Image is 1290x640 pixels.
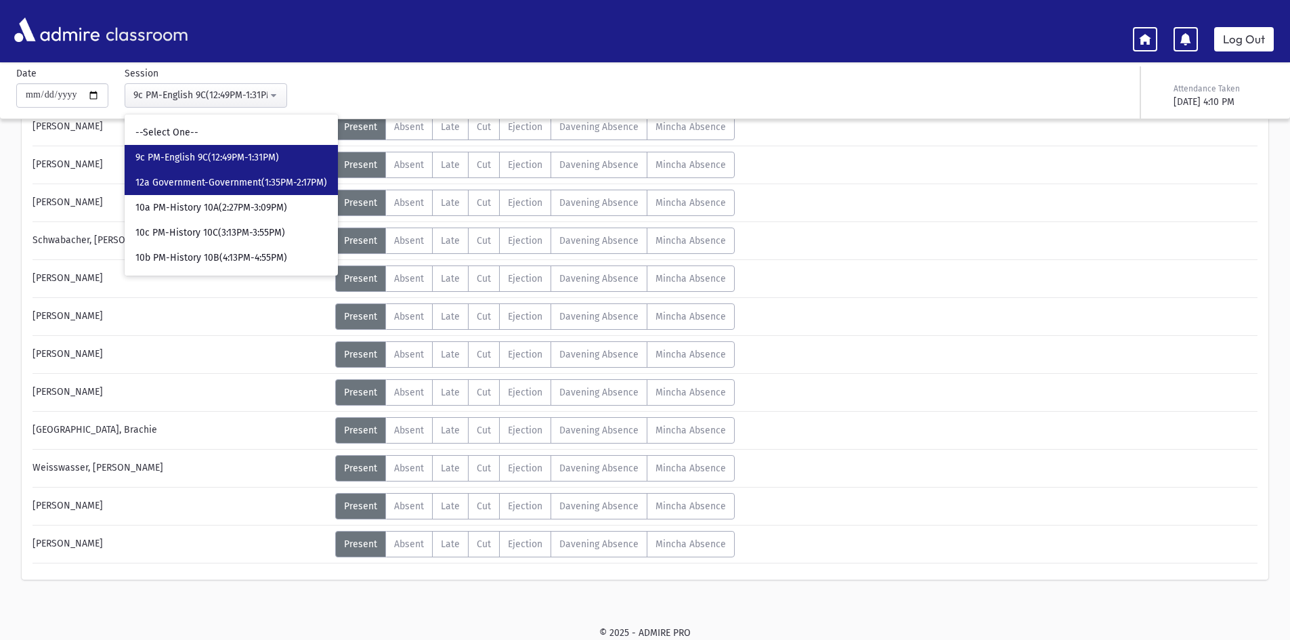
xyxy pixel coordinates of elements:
span: Cut [477,311,491,322]
span: Davening Absence [559,425,639,436]
span: Cut [477,349,491,360]
div: AttTypes [335,379,735,406]
span: Absent [394,500,424,512]
span: Ejection [508,121,542,133]
span: Cut [477,197,491,209]
span: Absent [394,311,424,322]
a: Log Out [1214,27,1274,51]
span: Present [344,349,377,360]
span: Ejection [508,387,542,398]
span: Davening Absence [559,538,639,550]
div: [GEOGRAPHIC_DATA], Brachie [26,417,335,444]
div: AttTypes [335,190,735,216]
span: Davening Absence [559,387,639,398]
span: Absent [394,121,424,133]
div: [PERSON_NAME] [26,303,335,330]
span: Late [441,235,460,247]
span: Present [344,159,377,171]
span: Late [441,197,460,209]
span: Present [344,273,377,284]
div: [PERSON_NAME] [26,265,335,292]
div: [PERSON_NAME] [26,190,335,216]
span: Absent [394,349,424,360]
span: Ejection [508,500,542,512]
span: Absent [394,197,424,209]
div: AttTypes [335,417,735,444]
span: Late [441,349,460,360]
span: Late [441,273,460,284]
span: Mincha Absence [655,538,726,550]
span: Ejection [508,349,542,360]
span: Present [344,235,377,247]
span: Present [344,197,377,209]
span: Ejection [508,425,542,436]
span: Mincha Absence [655,463,726,474]
div: [PERSON_NAME] [26,531,335,557]
span: 9c PM-English 9C(12:49PM-1:31PM) [135,151,279,165]
span: Absent [394,387,424,398]
span: Present [344,387,377,398]
span: Cut [477,273,491,284]
span: Late [441,425,460,436]
span: Mincha Absence [655,311,726,322]
span: Ejection [508,463,542,474]
span: Present [344,538,377,550]
div: 9c PM-English 9C(12:49PM-1:31PM) [133,88,267,102]
button: 9c PM-English 9C(12:49PM-1:31PM) [125,83,287,108]
div: AttTypes [335,114,735,140]
span: Late [441,311,460,322]
span: Davening Absence [559,159,639,171]
span: Ejection [508,197,542,209]
div: AttTypes [335,152,735,178]
div: Weisswasser, [PERSON_NAME] [26,455,335,482]
span: Mincha Absence [655,425,726,436]
div: AttTypes [335,303,735,330]
div: AttTypes [335,228,735,254]
div: [PERSON_NAME] [26,114,335,140]
span: Ejection [508,273,542,284]
span: Absent [394,425,424,436]
span: 10a PM-History 10A(2:27PM-3:09PM) [135,201,287,215]
span: 10b PM-History 10B(4:13PM-4:55PM) [135,251,287,265]
span: Davening Absence [559,500,639,512]
span: Present [344,425,377,436]
div: AttTypes [335,455,735,482]
span: Ejection [508,235,542,247]
span: Ejection [508,538,542,550]
span: Cut [477,387,491,398]
span: Cut [477,538,491,550]
span: Davening Absence [559,349,639,360]
span: Present [344,500,377,512]
span: Absent [394,235,424,247]
span: Mincha Absence [655,159,726,171]
span: Absent [394,538,424,550]
div: AttTypes [335,493,735,519]
span: Cut [477,500,491,512]
span: Late [441,538,460,550]
img: AdmirePro [11,14,103,45]
span: Mincha Absence [655,349,726,360]
span: Mincha Absence [655,197,726,209]
span: Mincha Absence [655,273,726,284]
label: Session [125,66,158,81]
div: Schwabacher, [PERSON_NAME] [26,228,335,254]
div: © 2025 - ADMIRE PRO [22,626,1268,640]
span: Davening Absence [559,121,639,133]
span: classroom [103,12,188,48]
div: [PERSON_NAME] [26,341,335,368]
div: AttTypes [335,531,735,557]
span: 10c PM-History 10C(3:13PM-3:55PM) [135,226,285,240]
span: Ejection [508,159,542,171]
div: AttTypes [335,265,735,292]
span: Late [441,121,460,133]
span: Cut [477,425,491,436]
span: Davening Absence [559,197,639,209]
span: Davening Absence [559,235,639,247]
span: Cut [477,159,491,171]
span: Cut [477,235,491,247]
span: Present [344,463,377,474]
div: [DATE] 4:10 PM [1174,95,1271,109]
span: Mincha Absence [655,500,726,512]
span: Absent [394,273,424,284]
span: Absent [394,159,424,171]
